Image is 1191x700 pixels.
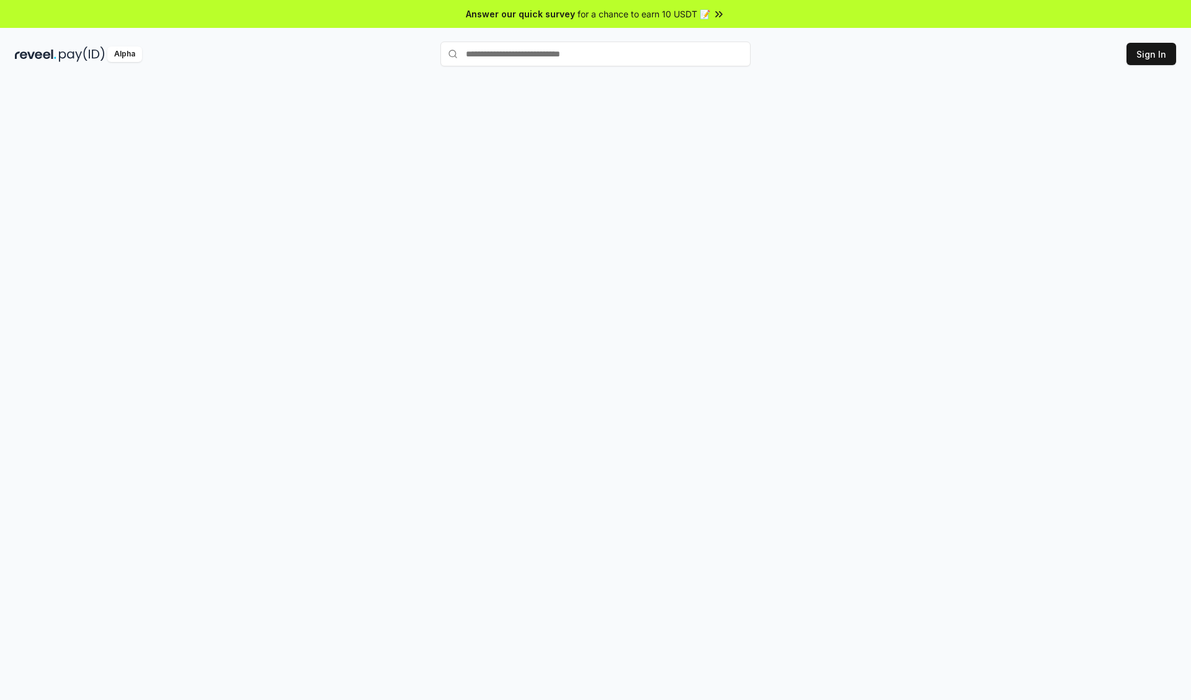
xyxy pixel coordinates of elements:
img: reveel_dark [15,47,56,62]
img: pay_id [59,47,105,62]
div: Alpha [107,47,142,62]
span: for a chance to earn 10 USDT 📝 [578,7,710,20]
span: Answer our quick survey [466,7,575,20]
button: Sign In [1126,43,1176,65]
